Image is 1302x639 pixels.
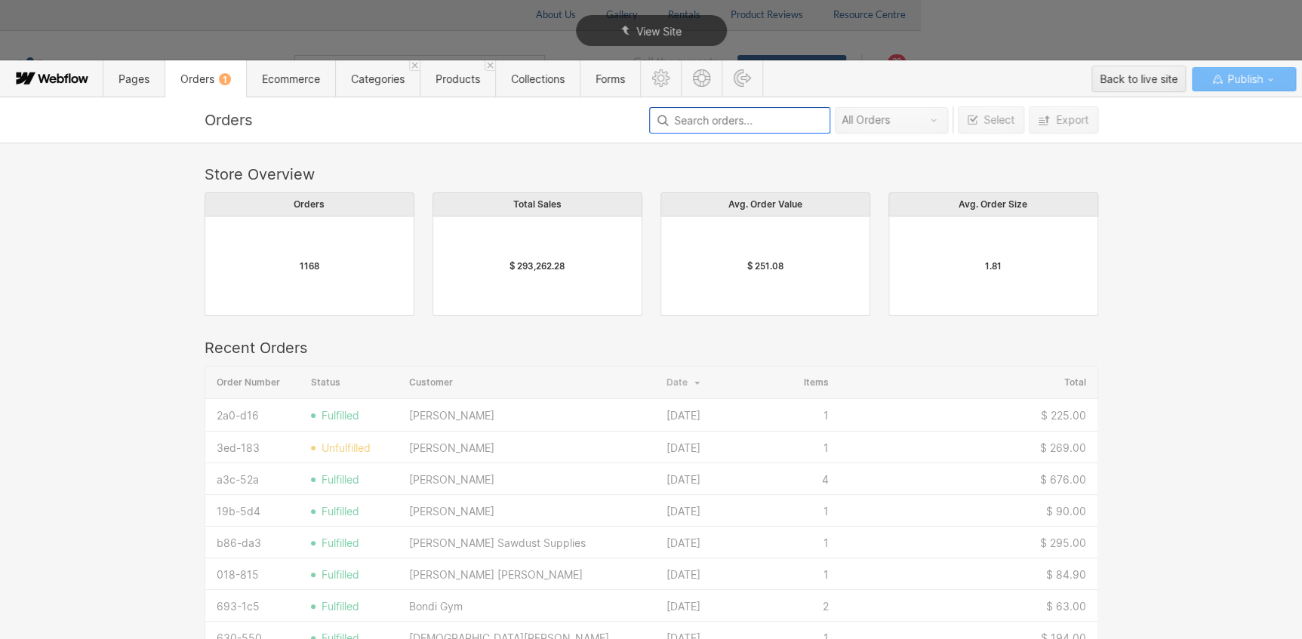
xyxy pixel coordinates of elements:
[205,494,1098,527] div: row
[1056,114,1088,126] div: Export
[409,60,420,71] a: Close 'Categories' tab
[6,36,47,51] span: Text us
[888,192,1098,217] div: Avg. Order Size
[511,72,565,85] span: Collections
[432,192,642,217] div: Total Sales
[219,73,231,85] div: 1
[1192,67,1296,91] button: Publish
[958,106,1024,134] button: Select
[205,192,414,217] div: Orders
[205,111,645,129] div: Orders
[119,72,149,85] span: Pages
[509,260,565,272] div: $ 293,262.28
[747,260,783,272] div: $ 251.08
[205,558,1098,591] div: row
[660,192,870,217] div: Avg. Order Value
[300,260,319,272] div: 1168
[1100,68,1177,91] div: Back to live site
[842,114,928,126] div: All Orders
[262,72,320,85] span: Ecommerce
[205,165,1098,183] div: Store Overview
[1224,68,1263,91] span: Publish
[205,589,1098,622] div: row
[205,399,1098,432] div: row
[205,339,1098,357] div: Recent Orders
[205,431,1098,464] div: row
[1091,66,1186,92] button: Back to live site
[1029,106,1098,134] button: Export
[636,25,682,38] span: View Site
[436,72,480,85] span: Products
[985,260,1002,272] div: 1.81
[205,526,1098,559] div: row
[180,72,231,85] span: Orders
[351,72,405,85] span: Categories
[983,113,1014,126] span: Select
[205,462,1098,496] div: row
[485,60,495,71] a: Close 'Products' tab
[649,107,830,134] input: Search orders...
[596,72,625,85] span: Forms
